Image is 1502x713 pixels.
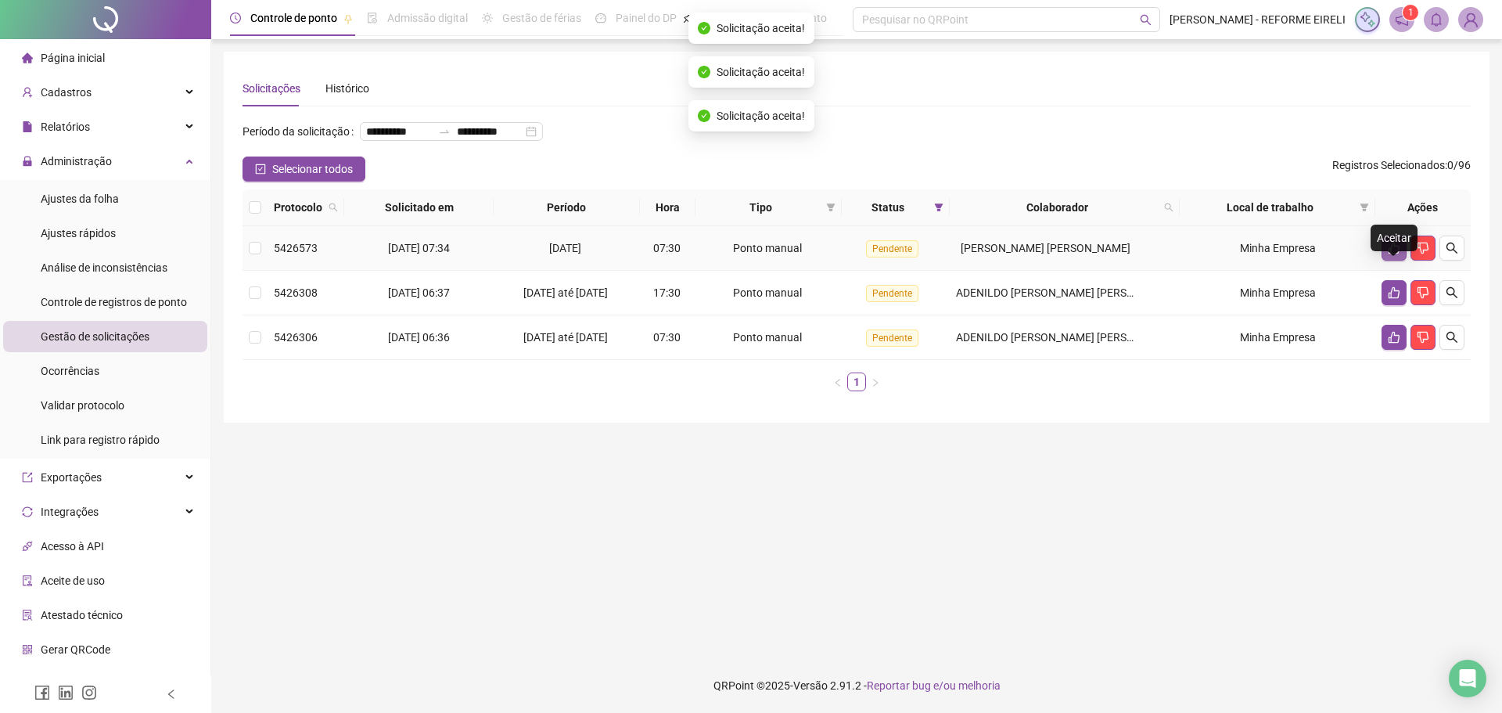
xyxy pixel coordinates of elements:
span: 5426306 [274,331,318,344]
span: search [329,203,338,212]
span: filter [826,203,835,212]
td: Minha Empresa [1180,226,1375,271]
span: notification [1395,13,1409,27]
span: filter [934,203,943,212]
span: Solicitação aceita! [717,20,805,37]
span: audit [22,575,33,586]
span: Ponto manual [733,242,802,254]
span: Controle de registros de ponto [41,296,187,308]
th: Período [494,189,640,226]
span: Gerar QRCode [41,643,110,656]
span: Admissão digital [387,12,468,24]
button: left [828,373,847,391]
div: Ações [1382,199,1464,216]
span: Link para registro rápido [41,434,160,446]
span: check-circle [698,110,710,122]
span: check-circle [698,22,710,34]
span: Ocorrências [41,365,99,377]
span: Acesso à API [41,540,104,553]
span: ADENILDO [PERSON_NAME] [PERSON_NAME] [956,331,1180,344]
img: 70416 [1459,8,1482,31]
span: Pendente [866,329,918,347]
span: pushpin [683,14,692,23]
span: linkedin [58,685,74,700]
span: Versão [793,679,828,692]
li: Página anterior [828,373,847,391]
span: search [1164,203,1173,212]
span: Controle de ponto [250,12,337,24]
span: bell [1429,13,1443,27]
span: [DATE] [549,242,581,254]
span: pushpin [343,14,353,23]
span: check-square [255,164,266,175]
span: filter [931,196,947,219]
span: export [22,472,33,483]
span: [DATE] 07:34 [388,242,450,254]
span: solution [22,610,33,621]
span: Gestão de férias [502,12,581,24]
td: Minha Empresa [1180,271,1375,315]
span: like [1388,331,1400,344]
span: [DATE] 06:37 [388,286,450,299]
span: Gestão de solicitações [41,330,149,343]
span: clock-circle [230,13,241,23]
span: 5426308 [274,286,318,299]
span: Folha de pagamento [727,12,827,24]
span: right [871,378,880,387]
span: Integrações [41,506,99,518]
span: home [22,52,33,63]
span: Tipo [702,199,820,216]
span: Reportar bug e/ou melhoria [867,679,1001,692]
span: [PERSON_NAME] [PERSON_NAME] [961,242,1130,254]
span: Pendente [866,240,918,257]
span: search [1446,331,1458,344]
span: : 0 / 96 [1332,157,1471,182]
span: search [1446,242,1458,254]
span: Pendente [866,285,918,302]
span: Ponto manual [733,286,802,299]
span: 07:30 [653,331,681,344]
span: Ajustes rápidos [41,227,116,239]
label: Período da solicitação [243,119,360,144]
span: qrcode [22,644,33,655]
div: Aceitar [1371,225,1418,251]
span: dislike [1417,331,1429,344]
span: 5426573 [274,242,318,254]
span: check-circle [698,66,710,78]
span: Administração [41,155,112,167]
th: Solicitado em [344,189,494,226]
footer: QRPoint © 2025 - 2.91.2 - [211,658,1502,713]
span: Solicitação aceita! [717,107,805,124]
span: Atestado técnico [41,609,123,621]
li: 1 [847,373,866,391]
span: dislike [1417,242,1429,254]
span: search [1446,286,1458,299]
span: Relatórios [41,121,90,133]
span: user-add [22,87,33,98]
button: right [866,373,885,391]
span: facebook [34,685,50,700]
a: 1 [848,373,865,391]
span: Protocolo [274,199,322,216]
span: swap-right [438,125,451,138]
span: filter [823,196,839,219]
span: Local de trabalho [1186,199,1353,216]
span: api [22,541,33,552]
span: to [438,125,451,138]
span: like [1388,286,1400,299]
span: Ajustes da folha [41,193,119,205]
li: Próxima página [866,373,885,391]
span: Status [848,199,928,216]
span: filter [1360,203,1369,212]
span: [DATE] até [DATE] [523,331,608,344]
td: Minha Empresa [1180,315,1375,360]
span: search [325,196,341,219]
sup: 1 [1403,5,1418,20]
span: Ponto manual [733,331,802,344]
span: Painel do DP [616,12,677,24]
span: [DATE] até [DATE] [523,286,608,299]
span: Selecionar todos [272,160,353,178]
span: lock [22,156,33,167]
span: ADENILDO [PERSON_NAME] [PERSON_NAME] [956,286,1180,299]
span: Exportações [41,471,102,484]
